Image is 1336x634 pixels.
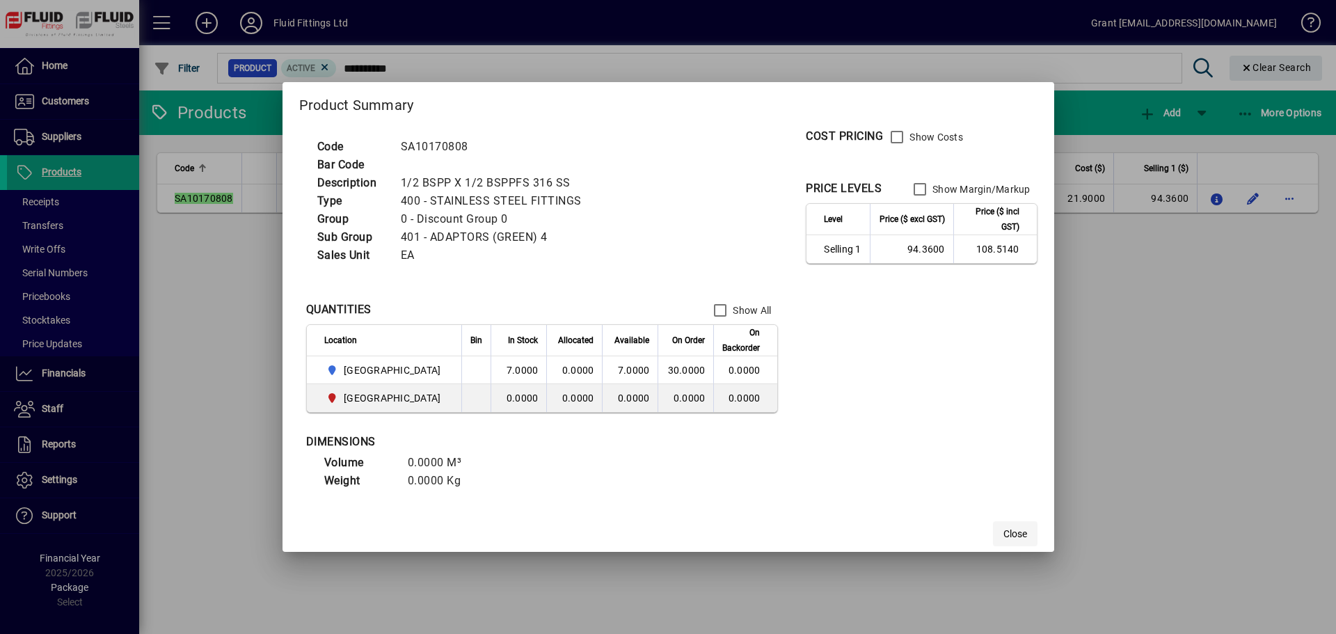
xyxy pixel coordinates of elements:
td: 0.0000 Kg [401,472,484,490]
span: 30.0000 [668,365,706,376]
span: Level [824,212,843,227]
td: 0.0000 [713,384,777,412]
td: 1/2 BSPP X 1/2 BSPPFS 316 SS [394,174,598,192]
span: Price ($ excl GST) [880,212,945,227]
span: On Order [672,333,705,348]
td: Bar Code [310,156,394,174]
td: Sales Unit [310,246,394,264]
td: SA10170808 [394,138,598,156]
span: Allocated [558,333,594,348]
td: 400 - STAINLESS STEEL FITTINGS [394,192,598,210]
span: AUCKLAND [324,362,447,379]
label: Show Margin/Markup [930,182,1031,196]
td: 0.0000 [546,384,602,412]
td: 0 - Discount Group 0 [394,210,598,228]
td: Code [310,138,394,156]
span: Bin [470,333,482,348]
td: 94.3600 [870,235,953,263]
td: Type [310,192,394,210]
span: Close [1003,527,1027,541]
h2: Product Summary [283,82,1054,122]
span: Price ($ incl GST) [962,204,1019,235]
span: 0.0000 [674,393,706,404]
div: QUANTITIES [306,301,372,318]
td: 108.5140 [953,235,1037,263]
div: DIMENSIONS [306,434,654,450]
td: Weight [317,472,401,490]
td: 0.0000 M³ [401,454,484,472]
td: Sub Group [310,228,394,246]
span: [GEOGRAPHIC_DATA] [344,391,440,405]
label: Show All [730,303,771,317]
td: 0.0000 [491,384,546,412]
td: EA [394,246,598,264]
span: [GEOGRAPHIC_DATA] [344,363,440,377]
button: Close [993,521,1037,546]
td: Group [310,210,394,228]
td: 0.0000 [546,356,602,384]
span: On Backorder [722,325,760,356]
td: 0.0000 [713,356,777,384]
td: 0.0000 [602,384,658,412]
td: Volume [317,454,401,472]
span: Location [324,333,357,348]
span: Available [614,333,649,348]
span: CHRISTCHURCH [324,390,447,406]
td: Description [310,174,394,192]
td: 401 - ADAPTORS (GREEN) 4 [394,228,598,246]
td: 7.0000 [602,356,658,384]
div: COST PRICING [806,128,883,145]
span: In Stock [508,333,538,348]
td: 7.0000 [491,356,546,384]
div: PRICE LEVELS [806,180,882,197]
label: Show Costs [907,130,963,144]
span: Selling 1 [824,242,861,256]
